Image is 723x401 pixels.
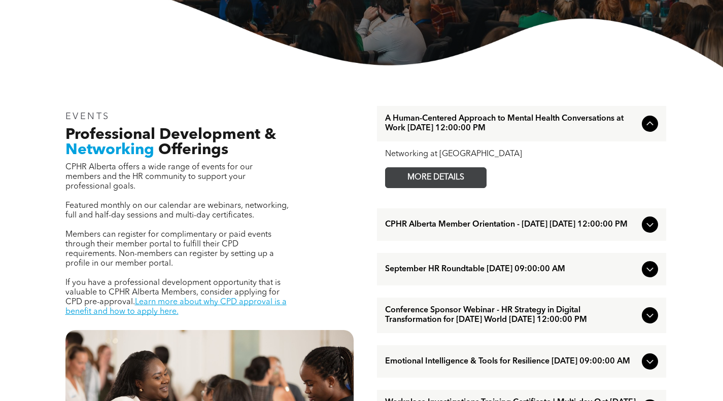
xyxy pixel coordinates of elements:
span: EVENTS [65,112,111,121]
span: Networking [65,142,154,158]
span: A Human-Centered Approach to Mental Health Conversations at Work [DATE] 12:00:00 PM [385,114,638,133]
span: CPHR Alberta Member Orientation - [DATE] [DATE] 12:00:00 PM [385,220,638,230]
span: Offerings [158,142,228,158]
span: September HR Roundtable [DATE] 09:00:00 AM [385,265,638,274]
div: Networking at [GEOGRAPHIC_DATA] [385,150,658,159]
span: CPHR Alberta offers a wide range of events for our members and the HR community to support your p... [65,163,253,191]
span: Featured monthly on our calendar are webinars, networking, full and half-day sessions and multi-d... [65,202,289,220]
span: Members can register for complimentary or paid events through their member portal to fulfill thei... [65,231,274,268]
span: Conference Sponsor Webinar - HR Strategy in Digital Transformation for [DATE] World [DATE] 12:00:... [385,306,638,325]
span: If you have a professional development opportunity that is valuable to CPHR Alberta Members, cons... [65,279,281,306]
span: Professional Development & [65,127,276,142]
a: MORE DETAILS [385,167,487,188]
a: Learn more about why CPD approval is a benefit and how to apply here. [65,298,287,316]
span: Emotional Intelligence & Tools for Resilience [DATE] 09:00:00 AM [385,357,638,367]
span: MORE DETAILS [396,168,476,188]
